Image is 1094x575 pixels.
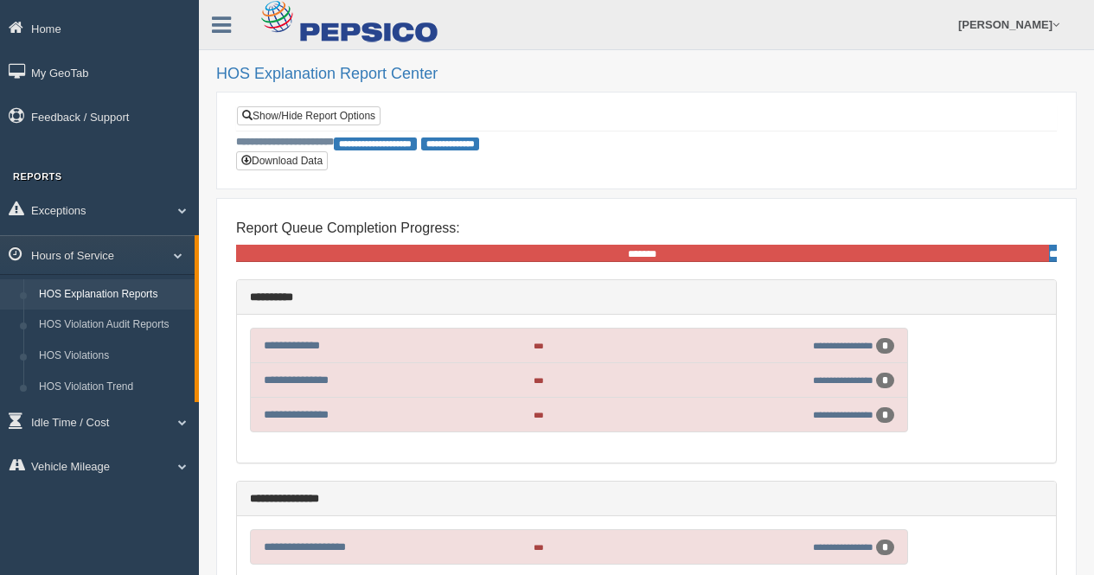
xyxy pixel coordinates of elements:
[31,372,195,403] a: HOS Violation Trend
[236,151,328,170] button: Download Data
[236,220,1057,236] h4: Report Queue Completion Progress:
[216,66,1077,83] h2: HOS Explanation Report Center
[237,106,381,125] a: Show/Hide Report Options
[31,279,195,310] a: HOS Explanation Reports
[31,341,195,372] a: HOS Violations
[31,310,195,341] a: HOS Violation Audit Reports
